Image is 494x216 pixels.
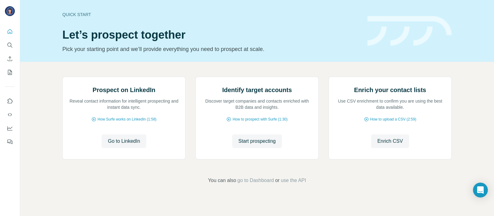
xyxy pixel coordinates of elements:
button: Go to LinkedIn [102,134,146,148]
button: go to Dashboard [237,177,274,184]
button: Start prospecting [232,134,282,148]
span: Go to LinkedIn [108,138,140,145]
img: banner [367,16,452,46]
span: Enrich CSV [377,138,403,145]
img: Avatar [5,6,15,16]
span: How to upload a CSV (2:59) [370,116,416,122]
div: Quick start [62,11,360,18]
p: Pick your starting point and we’ll provide everything you need to prospect at scale. [62,45,360,53]
button: Enrich CSV [5,53,15,64]
button: Feedback [5,136,15,147]
h2: Identify target accounts [222,86,292,94]
button: Use Surfe on LinkedIn [5,95,15,107]
p: Use CSV enrichment to confirm you are using the best data available. [335,98,445,110]
button: Enrich CSV [371,134,409,148]
span: or [275,177,279,184]
button: My lists [5,67,15,78]
button: Search [5,40,15,51]
button: Quick start [5,26,15,37]
span: How to prospect with Surfe (1:30) [232,116,287,122]
p: Reveal contact information for intelligent prospecting and instant data sync. [69,98,179,110]
button: Use Surfe API [5,109,15,120]
span: Start prospecting [238,138,276,145]
h1: Let’s prospect together [62,29,360,41]
div: Open Intercom Messenger [473,183,488,197]
h2: Prospect on LinkedIn [93,86,155,94]
span: How Surfe works on LinkedIn (1:58) [98,116,157,122]
span: You can also [208,177,236,184]
p: Discover target companies and contacts enriched with B2B data and insights. [202,98,312,110]
button: Dashboard [5,123,15,134]
h2: Enrich your contact lists [354,86,426,94]
button: use the API [281,177,306,184]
